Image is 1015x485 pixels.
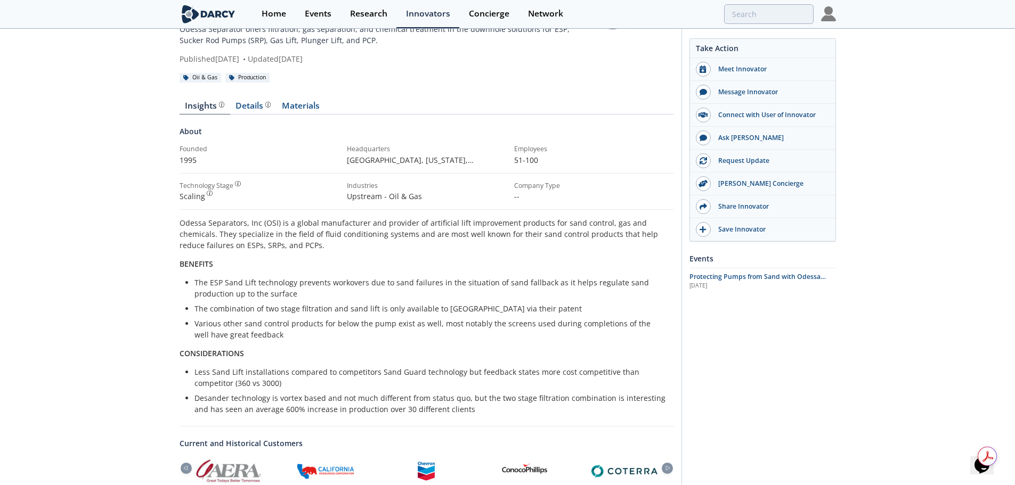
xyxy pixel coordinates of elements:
[194,366,667,389] li: Less Sand Lift installations compared to competitors Sand Guard technology but feedback states mo...
[295,462,361,481] img: California Resources Corporation
[821,6,836,21] img: Profile
[689,272,826,291] span: Protecting Pumps from Sand with Odessa Separator, Inc
[235,181,241,187] img: information.svg
[180,53,595,64] div: Published [DATE] Updated [DATE]
[514,144,674,154] div: Employees
[689,249,836,268] div: Events
[241,54,248,64] span: •
[711,202,830,211] div: Share Innovator
[180,23,595,46] p: Odessa Separator offers filtration, gas separation, and chemical treatment in the downhole soluti...
[277,102,326,114] a: Materials
[350,10,387,18] div: Research
[724,4,814,24] input: Advanced Search
[180,154,339,166] p: 1995
[711,133,830,143] div: Ask [PERSON_NAME]
[194,318,667,340] li: Various other sand control products for below the pump exist as well, most notably the screens us...
[305,10,331,18] div: Events
[406,10,450,18] div: Innovators
[347,144,507,154] div: Headquarters
[528,10,563,18] div: Network
[180,438,674,449] a: Current and Historical Customers
[690,218,835,241] button: Save Innovator
[219,102,225,108] img: information.svg
[711,110,830,120] div: Connect with User of Innovator
[180,5,238,23] img: logo-wide.svg
[591,465,657,478] img: Coterra Energy
[180,126,674,144] div: About
[689,282,836,290] div: [DATE]
[347,181,507,191] div: Industries
[194,392,667,415] li: Desander technology is vortex based and not much different from status quo, but the two stage fil...
[180,73,222,83] div: Oil & Gas
[711,64,830,74] div: Meet Innovator
[265,102,271,108] img: information.svg
[194,303,667,314] li: The combination of two stage filtration and sand lift is only available to [GEOGRAPHIC_DATA] via ...
[207,191,213,196] img: information.svg
[711,225,830,234] div: Save Innovator
[711,87,830,97] div: Message Innovator
[690,43,835,58] div: Take Action
[970,442,1004,474] iframe: chat widget
[347,191,422,201] span: Upstream - Oil & Gas
[347,154,507,166] p: [GEOGRAPHIC_DATA], [US_STATE] , [GEOGRAPHIC_DATA]
[711,179,830,188] div: [PERSON_NAME] Concierge
[514,154,674,166] p: 51-100
[230,102,277,114] a: Details
[180,102,230,114] a: Insights
[236,102,271,110] div: Details
[469,10,509,18] div: Concierge
[711,156,830,166] div: Request Update
[180,259,213,269] strong: BENEFITS
[514,191,674,202] p: --
[185,102,224,110] div: Insights
[180,348,244,358] strong: CONSIDERATIONS
[514,181,674,191] div: Company Type
[180,144,339,154] div: Founded
[194,277,667,299] li: The ESP Sand Lift technology prevents workovers due to sand failures in the situation of sand fal...
[262,10,286,18] div: Home
[225,73,270,83] div: Production
[196,457,262,484] img: Aera Energy
[180,217,674,251] p: Odessa Separators, Inc (OSI) is a global manufacturer and provider of artificial lift improvement...
[180,191,339,202] div: Scaling
[689,272,836,290] a: Protecting Pumps from Sand with Odessa Separator, Inc [DATE]
[180,181,233,191] div: Technology Stage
